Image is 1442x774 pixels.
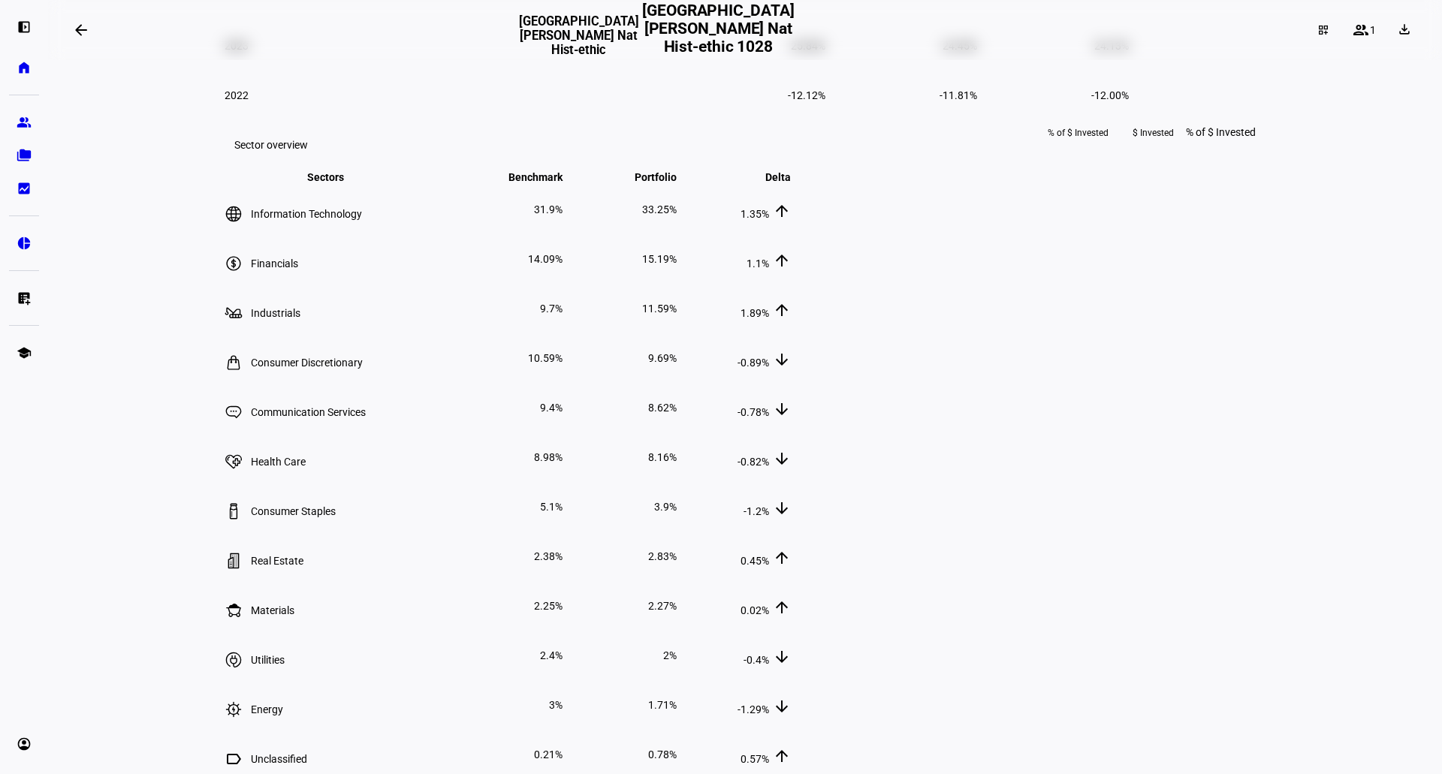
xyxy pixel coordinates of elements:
span: 10.59% [528,352,563,364]
span: Unclassified [251,753,307,765]
eth-mat-symbol: account_circle [17,736,32,751]
td: -11.81% [828,71,978,119]
span: 3% [549,699,563,711]
span: Industrials [251,307,300,319]
span: -1.29% [738,703,769,715]
span: 2.25% [534,600,563,612]
span: 1 [1370,24,1376,36]
span: 8.98% [534,451,563,463]
span: Financials [251,257,298,270]
span: -0.82% [738,456,769,468]
eth-mat-symbol: left_panel_open [17,20,32,35]
span: 11.59% [642,303,677,315]
span: 9.7% [540,303,563,315]
mat-icon: arrow_downward [773,697,791,715]
span: Energy [251,703,283,715]
span: Benchmark [486,171,563,183]
span: 8.16% [648,451,677,463]
mat-icon: arrow_downward [773,499,791,517]
eth-mat-symbol: list_alt_add [17,291,32,306]
mat-icon: arrow_downward [773,400,791,418]
mat-icon: arrow_downward [773,351,791,369]
span: 1.35% [741,208,769,220]
span: 0.02% [741,604,769,616]
span: Consumer Discretionary [251,357,363,369]
a: home [9,53,39,83]
span: Real Estate [251,555,303,567]
span: $ Invested [1133,121,1174,145]
span: Sectors [307,171,367,183]
span: % of $ Invested [1048,121,1109,145]
a: group [9,107,39,137]
mat-icon: arrow_downward [773,450,791,468]
span: Information Technology [251,208,362,220]
span: -1.2% [744,505,769,517]
span: Communication Services [251,406,366,418]
mat-icon: group [1352,21,1370,39]
span: 2.27% [648,600,677,612]
mat-icon: dashboard_customize [1317,24,1329,36]
span: 1.89% [741,307,769,319]
span: 0.78% [648,748,677,760]
button: $ Invested [1121,121,1186,145]
eth-mat-symbol: bid_landscape [17,181,32,196]
eth-mat-symbol: group [17,115,32,130]
mat-icon: arrow_upward [773,747,791,765]
span: 31.9% [534,203,563,215]
span: 1.1% [747,257,769,270]
span: 3.9% [654,501,677,513]
span: 9.69% [648,352,677,364]
mat-icon: arrow_upward [773,598,791,616]
h2: [GEOGRAPHIC_DATA][PERSON_NAME] Nat Hist-ethic 1028 [639,2,798,58]
span: 2.83% [648,550,677,562]
span: Utilities [251,654,285,666]
h3: [GEOGRAPHIC_DATA][PERSON_NAME] Nat Hist-ethic [519,14,639,57]
span: 0.57% [741,753,769,765]
eth-data-table-title: Sector overview [234,139,308,151]
eth-mat-symbol: pie_chart [17,236,32,251]
mat-icon: arrow_upward [773,549,791,567]
span: Portfolio [612,171,677,183]
td: -12.00% [979,71,1130,119]
span: -0.89% [738,357,769,369]
span: 5.1% [540,501,563,513]
span: -0.4% [744,654,769,666]
span: 1.71% [648,699,677,711]
span: 33.25% [642,203,677,215]
span: 9.4% [540,402,563,414]
eth-mat-symbol: home [17,60,32,75]
mat-icon: arrow_downward [773,648,791,666]
span: 2.4% [540,649,563,661]
a: pie_chart [9,228,39,258]
mat-icon: arrow_upward [773,251,791,270]
span: Materials [251,604,294,616]
span: -0.78% [738,406,769,418]
eth-mat-symbol: school [17,345,32,360]
span: 2.38% [534,550,563,562]
span: Consumer Staples [251,505,336,517]
mat-icon: download [1397,22,1412,37]
span: 0.21% [534,748,563,760]
a: folder_copy [9,140,39,170]
span: Health Care [251,456,306,468]
eth-mat-symbol: folder_copy [17,148,32,163]
mat-icon: arrow_upward [773,301,791,319]
a: bid_landscape [9,173,39,203]
span: 14.09% [528,253,563,265]
td: -12.12% [676,71,826,119]
mat-icon: arrow_backwards [72,21,90,39]
span: Delta [743,171,791,183]
span: 15.19% [642,253,677,265]
button: % of $ Invested [1036,121,1121,145]
span: 0.45% [741,555,769,567]
mat-icon: arrow_upward [773,202,791,220]
td: 2022 [224,71,674,119]
span: 2% [663,649,677,661]
span: % of $ Invested [1186,126,1256,138]
span: 8.62% [648,402,677,414]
